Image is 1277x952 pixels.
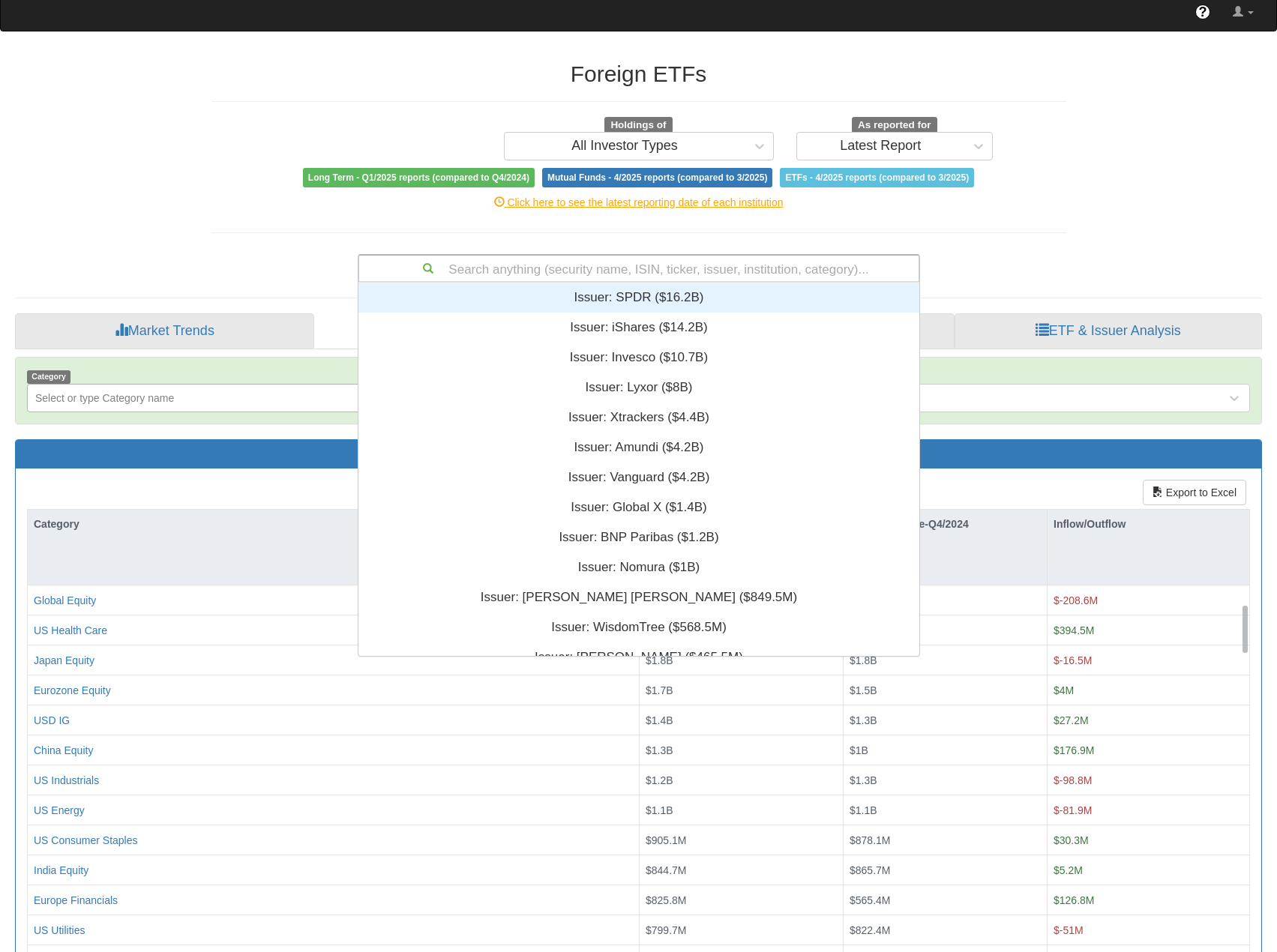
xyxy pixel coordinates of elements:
span: $-208.6M [1054,594,1098,606]
div: Issuer: ‎BNP Paribas ‎($1.2B)‏ [358,522,919,552]
div: Category [28,510,639,538]
div: Issuer: ‎[PERSON_NAME] ‎($465.5M)‏ [358,642,919,672]
span: $1.8B [850,654,877,666]
span: $1B [850,744,868,756]
div: Click here to see the latest reporting date of each institution [200,195,1078,210]
a: Market Trends [15,313,314,349]
span: ? [1199,4,1207,19]
div: Issuer: ‎Amundi ‎($4.2B)‏ [358,433,919,463]
button: Global Equity [34,593,96,608]
div: Search anything (security name, ISIN, ticker, issuer, institution, category)... [359,256,919,281]
span: $-81.9M [1054,804,1092,816]
span: $30.3M [1054,834,1089,846]
div: Inflow/Outflow [1048,510,1249,538]
span: $5.2M [1054,864,1083,876]
div: grid [358,283,919,732]
div: Issuer: ‎Invesco ‎($10.7B)‏ [358,343,919,373]
span: $844.7M [646,864,686,876]
button: India Equity [34,863,88,878]
div: Issuer: ‎Xtrackers ‎($4.4B)‏ [358,403,919,433]
div: Latest Report [840,139,921,154]
a: Category Breakdown [314,313,639,349]
span: $394.5M [1054,624,1094,636]
span: $1.5B [850,684,877,696]
span: $1.3B [850,774,877,786]
span: Category [27,370,70,383]
div: All Investor Types [571,139,678,154]
span: Long Term - Q1/2025 reports (compared to Q4/2024) [303,168,535,187]
span: $126.8M [1054,894,1094,906]
span: $176.9M [1054,744,1094,756]
span: As reported for [852,117,937,133]
button: US Industrials [34,773,99,788]
span: $27.2M [1054,714,1089,726]
span: $-51M [1054,924,1084,936]
span: $1.1B [850,804,877,816]
div: Issuer: ‎[PERSON_NAME] [PERSON_NAME] ‎($849.5M)‏ [358,582,919,612]
span: $-98.8M [1054,774,1092,786]
span: $1.3B [646,744,673,756]
button: US Utilities [34,923,85,938]
span: $4M [1054,684,1074,696]
button: Eurozone Equity [34,683,111,698]
div: Issuer: ‎WisdomTree ‎($568.5M)‏ [358,612,919,642]
span: Mutual Funds - 4/2025 reports (compared to 3/2025) [542,168,772,187]
span: Holdings of [604,117,672,133]
div: Issuer: ‎Vanguard ‎($4.2B)‏ [358,463,919,492]
button: Export to Excel [1143,480,1246,505]
span: $-16.5M [1054,654,1092,666]
span: $1.2B [646,774,673,786]
button: US Health Care [34,623,107,638]
span: $1.1B [646,804,673,816]
span: $1.3B [850,714,877,726]
button: Japan Equity [34,653,94,668]
span: $1.7B [646,684,673,696]
span: $878.1M [850,834,890,846]
div: Issuer: ‎Lyxor ‎($8B)‏ [358,373,919,403]
span: $825.8M [646,894,686,906]
button: Europe Financials [34,893,118,908]
span: $822.4M [850,924,890,936]
button: USD IG [34,713,70,728]
h2: Foreign ETFs [211,61,1066,86]
span: $565.4M [850,894,890,906]
div: Issuer: ‎iShares ‎($14.2B)‏ [358,313,919,343]
h3: Total Holdings per Category [27,448,1250,461]
button: US Consumer Staples [34,833,138,848]
a: ETF & Issuer Analysis [955,313,1262,349]
div: Issuer: ‎Nomura ‎($1B)‏ [358,552,919,582]
button: US Energy [34,803,85,818]
div: Select or type Category name [35,391,174,406]
div: Holdings Value-Q4/2024 [844,510,1047,538]
span: $905.1M [646,834,686,846]
span: $1.4B [646,714,673,726]
span: $799.7M [646,924,686,936]
span: $1.8B [646,654,673,666]
span: ETFs - 4/2025 reports (compared to 3/2025) [780,168,974,187]
div: Issuer: ‎Global X ‎($1.4B)‏ [358,492,919,522]
button: China Equity [34,743,93,758]
div: Issuer: ‎SPDR ‎($16.2B)‏ [358,283,919,313]
span: $865.7M [850,864,890,876]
